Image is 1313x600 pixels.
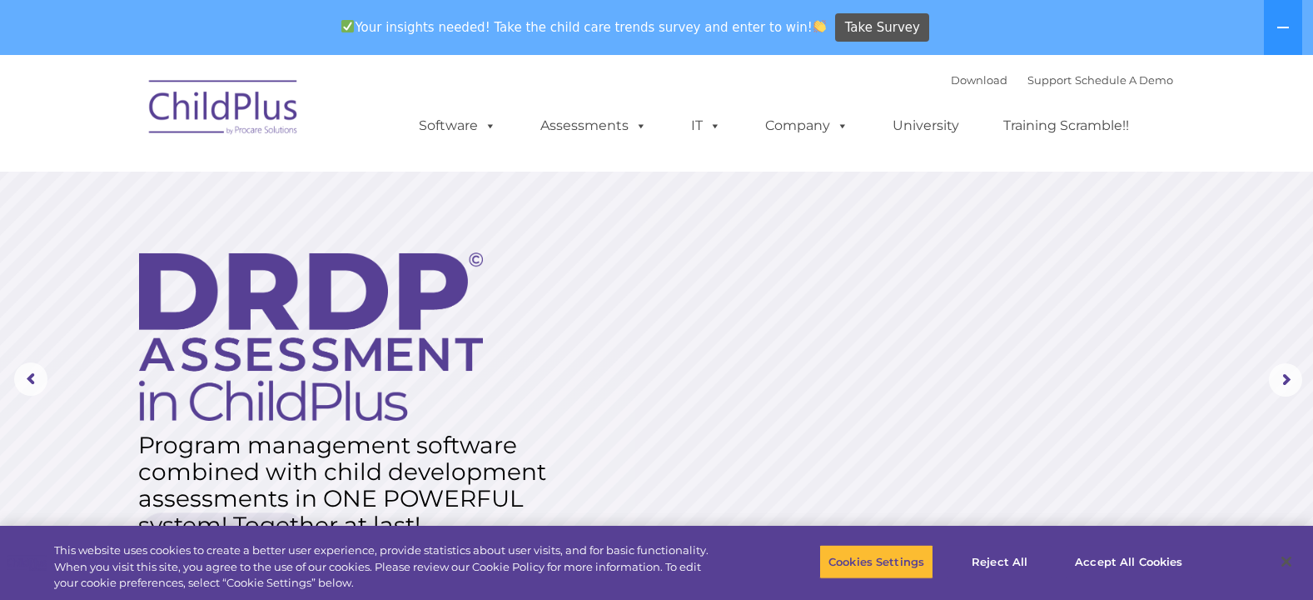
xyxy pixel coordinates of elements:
span: Take Survey [845,13,920,42]
button: Cookies Settings [819,544,933,579]
button: Reject All [947,544,1052,579]
a: IT [674,109,738,142]
img: ✅ [341,20,354,32]
a: Company [749,109,865,142]
rs-layer: Program management software combined with child development assessments in ONE POWERFUL system! T... [138,432,559,538]
a: Schedule A Demo [1075,73,1173,87]
a: Assessments [524,109,664,142]
img: ChildPlus by Procare Solutions [141,68,307,152]
div: This website uses cookies to create a better user experience, provide statistics about user visit... [54,542,722,592]
button: Accept All Cookies [1066,544,1191,579]
a: Support [1027,73,1072,87]
font: | [951,73,1173,87]
a: Software [402,109,513,142]
button: Close [1268,543,1305,580]
span: Phone number [231,178,302,191]
a: University [876,109,976,142]
a: Learn More [141,512,306,557]
span: Last name [231,110,282,122]
a: Training Scramble!! [987,109,1146,142]
a: Take Survey [835,13,929,42]
span: Your insights needed! Take the child care trends survey and enter to win! [335,11,833,43]
img: 👏 [813,20,826,32]
img: DRDP Assessment in ChildPlus [139,252,483,421]
a: Download [951,73,1007,87]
